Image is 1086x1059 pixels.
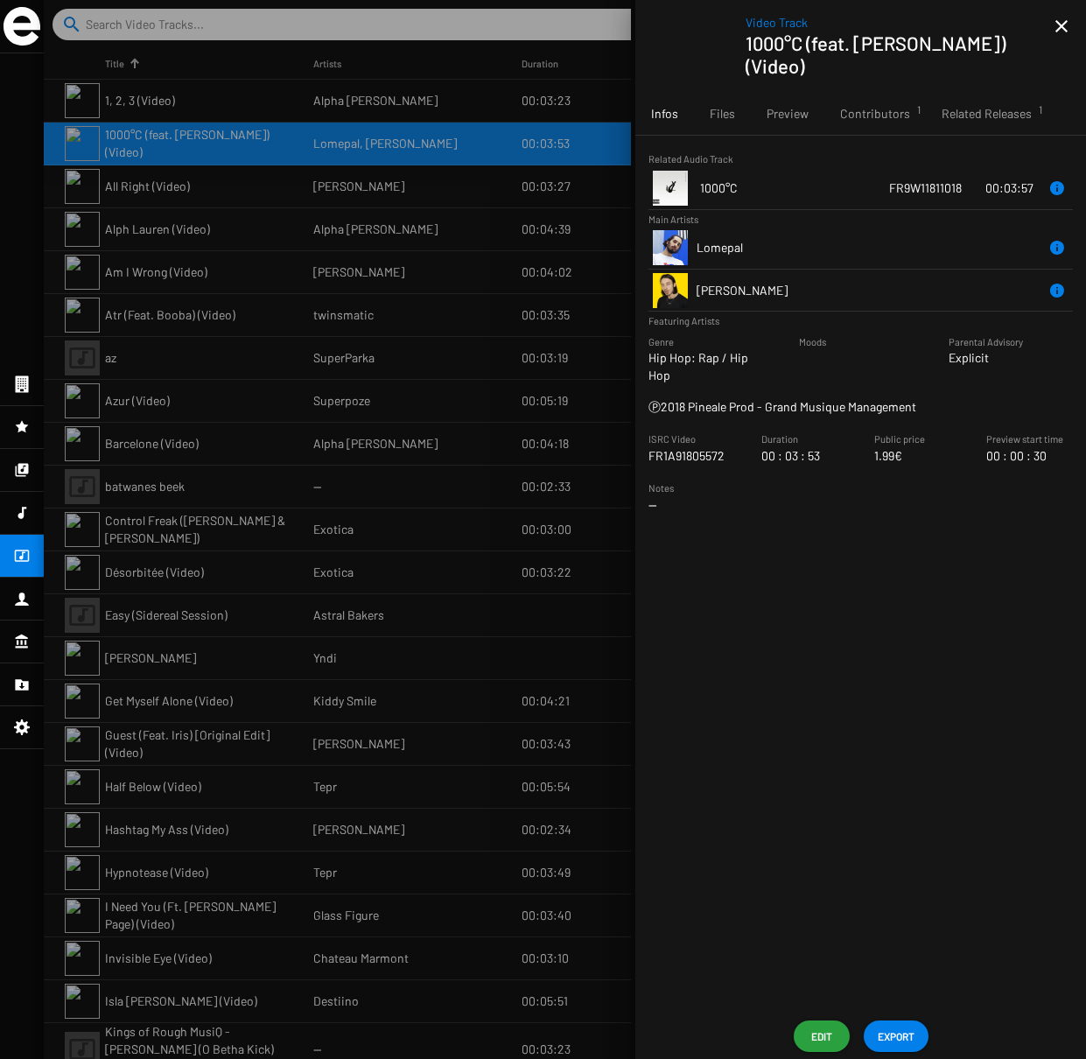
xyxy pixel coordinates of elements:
[648,153,733,165] small: Related Audio Track
[648,399,916,414] span: Ⓟ2018 Pineale Prod - Grand Musique Management
[697,240,743,255] span: Lomepal
[874,447,925,465] p: 1.99€
[648,350,748,382] span: Hip Hop: Rap / Hip Hop
[794,1020,850,1052] button: Edit
[651,105,678,123] span: Infos
[700,179,889,197] span: 1000°C
[949,350,989,365] span: Explicit
[761,433,798,445] small: Duration
[874,433,925,445] small: Public price
[1051,16,1072,37] mat-icon: close
[986,447,1010,465] span: 00
[864,1020,928,1052] button: EXPORT
[878,1020,914,1052] span: EXPORT
[840,105,910,123] span: Contributors
[949,336,1073,349] small: Parental Advisory
[648,496,1073,514] p: --
[746,32,1040,77] h1: 1000°C (feat. [PERSON_NAME]) (Video)
[648,447,725,465] p: FR1A91805572
[942,105,1032,123] span: Related Releases
[785,447,808,465] span: 03
[799,336,923,349] small: Moods
[767,105,809,123] span: Preview
[985,180,1033,195] span: 00:03:57
[986,433,1063,445] small: Preview start time
[653,273,688,308] img: telechargement-%285%29.jpeg
[808,447,820,465] span: 53
[710,105,735,123] span: Files
[746,14,1054,32] span: Video Track
[889,180,962,195] span: FR9W11811018
[648,433,696,445] small: ISRC Video
[648,336,773,349] small: Genre
[697,283,788,298] span: [PERSON_NAME]
[1033,447,1047,465] span: 30
[808,1020,836,1052] span: Edit
[1010,447,1033,465] span: 00
[4,7,40,46] img: grand-sigle.svg
[648,315,719,326] small: Featuring Artists
[648,214,698,225] small: Main Artists
[653,230,688,265] img: 1500-1517996230.jpg
[653,171,688,206] img: 264x264_0.jpg
[761,447,785,465] span: 00
[648,482,674,494] small: Notes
